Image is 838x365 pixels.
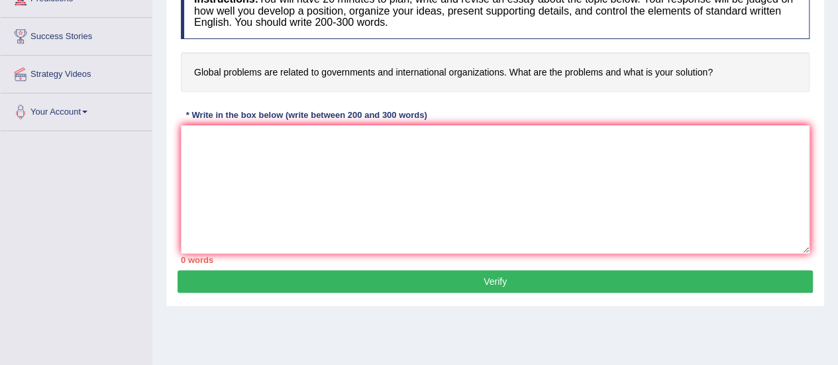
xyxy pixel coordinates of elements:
[1,56,152,89] a: Strategy Videos
[181,254,810,266] div: 0 words
[1,18,152,51] a: Success Stories
[181,52,810,93] h4: Global problems are related to governments and international organizations. What are the problems...
[181,109,432,121] div: * Write in the box below (write between 200 and 300 words)
[1,93,152,127] a: Your Account
[178,270,813,293] button: Verify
